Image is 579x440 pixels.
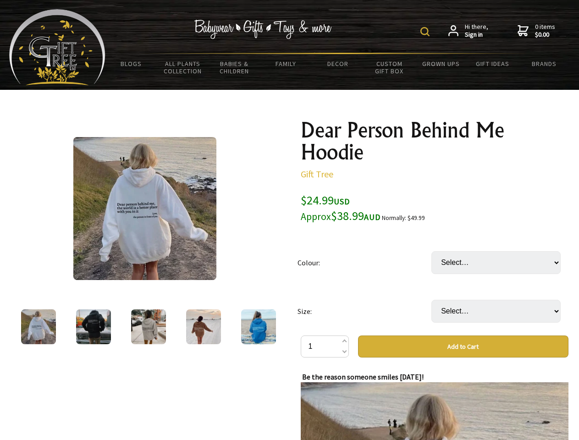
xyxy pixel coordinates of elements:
small: Normally: $49.99 [382,214,425,222]
button: Add to Cart [358,335,568,357]
a: Gift Ideas [467,54,518,73]
a: Custom Gift Box [364,54,415,81]
a: Hi there,Sign in [448,23,488,39]
img: Babywear - Gifts - Toys & more [194,20,332,39]
img: Dear Person Behind Me Hoodie [21,309,56,344]
img: Dear Person Behind Me Hoodie [186,309,221,344]
strong: $0.00 [535,31,555,39]
span: AUD [364,212,380,222]
img: Dear Person Behind Me Hoodie [76,309,111,344]
span: 0 items [535,22,555,39]
img: product search [420,27,430,36]
a: 0 items$0.00 [518,23,555,39]
a: Babies & Children [209,54,260,81]
td: Colour: [298,238,431,287]
a: Brands [518,54,570,73]
a: Family [260,54,312,73]
span: $24.99 $38.99 [301,192,380,223]
img: Dear Person Behind Me Hoodie [73,137,216,280]
a: BLOGS [105,54,157,73]
small: Approx [301,210,331,223]
span: Hi there, [465,23,488,39]
td: Size: [298,287,431,335]
img: Dear Person Behind Me Hoodie [131,309,166,344]
strong: Sign in [465,31,488,39]
h1: Dear Person Behind Me Hoodie [301,119,568,163]
a: All Plants Collection [157,54,209,81]
a: Decor [312,54,364,73]
span: USD [334,196,350,207]
a: Gift Tree [301,168,333,180]
img: Dear Person Behind Me Hoodie [241,309,276,344]
img: Babyware - Gifts - Toys and more... [9,9,105,85]
a: Grown Ups [415,54,467,73]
